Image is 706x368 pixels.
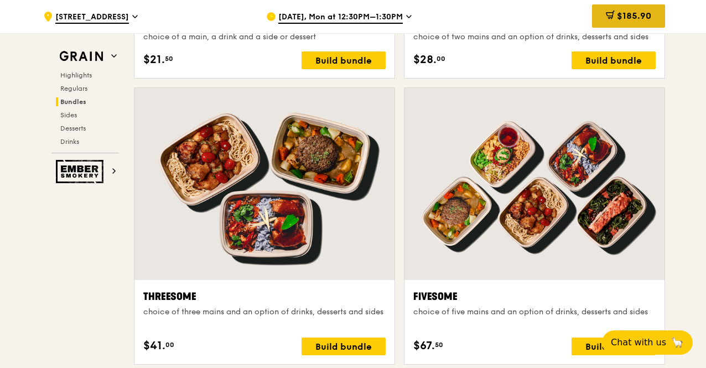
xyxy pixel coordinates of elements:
[143,307,386,318] div: choice of three mains and an option of drinks, desserts and sides
[60,85,87,92] span: Regulars
[278,12,403,24] span: [DATE], Mon at 12:30PM–1:30PM
[143,51,165,68] span: $21.
[572,51,656,69] div: Build bundle
[60,71,92,79] span: Highlights
[617,11,651,21] span: $185.90
[302,338,386,355] div: Build bundle
[56,160,107,183] img: Ember Smokery web logo
[60,111,77,119] span: Sides
[143,289,386,304] div: Threesome
[60,138,79,146] span: Drinks
[56,46,107,66] img: Grain web logo
[413,51,437,68] span: $28.
[143,32,386,43] div: choice of a main, a drink and a side or dessert
[413,289,656,304] div: Fivesome
[671,336,684,349] span: 🦙
[60,98,86,106] span: Bundles
[572,338,656,355] div: Build bundle
[437,54,445,63] span: 00
[143,338,165,354] span: $41.
[435,340,443,349] span: 50
[413,307,656,318] div: choice of five mains and an option of drinks, desserts and sides
[165,54,173,63] span: 50
[413,32,656,43] div: choice of two mains and an option of drinks, desserts and sides
[413,338,435,354] span: $67.
[602,330,693,355] button: Chat with us🦙
[55,12,129,24] span: [STREET_ADDRESS]
[60,125,86,132] span: Desserts
[165,340,174,349] span: 00
[611,336,666,349] span: Chat with us
[302,51,386,69] div: Build bundle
